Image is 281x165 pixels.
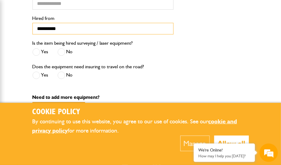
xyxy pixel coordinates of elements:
div: Minimize live chat window [100,3,115,18]
button: Add equipment [32,102,85,112]
label: No [58,48,73,56]
p: By continuing to use this website, you agree to our use of cookies. See our for more information. [32,117,249,136]
label: Hired from [32,16,174,21]
em: Start Chat [83,126,111,134]
button: Allow all [214,136,249,151]
label: Yes [32,72,48,79]
div: Chat with us now [32,34,103,42]
textarea: Type your message and hit 'Enter' [8,111,112,132]
p: Need to add more equipment? [32,95,249,100]
input: Enter your email address [8,75,112,88]
img: d_20077148190_company_1631870298795_20077148190 [10,34,26,43]
div: We're Online! [198,148,250,153]
p: How may I help you today? [198,154,250,158]
button: Manage [180,136,210,151]
input: Enter your last name [8,57,112,70]
label: Is the item being hired surveying / laser equipment? [32,41,133,46]
input: Enter your phone number [8,93,112,106]
label: Does the equipment need insuring to travel on the road? [32,64,144,69]
h2: Cookie Policy [32,107,249,117]
label: Yes [32,48,48,56]
label: No [58,72,73,79]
